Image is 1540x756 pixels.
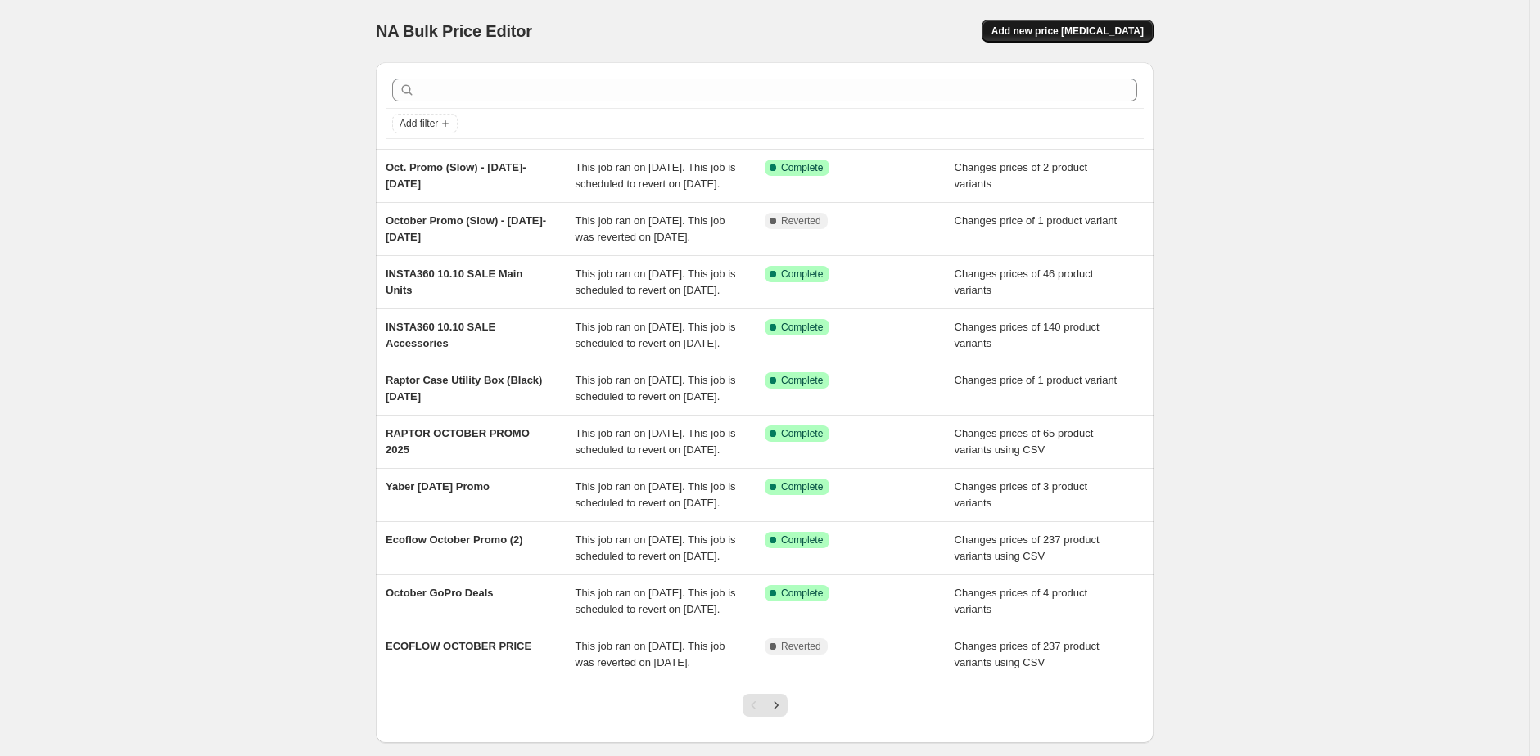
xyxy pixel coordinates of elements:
span: RAPTOR OCTOBER PROMO 2025 [386,427,530,456]
span: October GoPro Deals [386,587,493,599]
span: October Promo (Slow) - [DATE]-[DATE] [386,214,546,243]
span: This job ran on [DATE]. This job is scheduled to revert on [DATE]. [576,533,736,562]
span: Complete [781,533,823,547]
span: Complete [781,480,823,493]
span: ECOFLOW OCTOBER PRICE [386,640,531,652]
button: Next [765,694,788,717]
span: Changes prices of 140 product variants [955,321,1100,349]
span: Changes prices of 46 product variants [955,268,1094,296]
span: This job ran on [DATE]. This job is scheduled to revert on [DATE]. [576,374,736,403]
span: INSTA360 10.10 SALE Accessories [386,321,495,349]
nav: Pagination [743,694,788,717]
span: This job ran on [DATE]. This job was reverted on [DATE]. [576,214,725,243]
button: Add new price [MEDICAL_DATA] [982,20,1154,43]
span: Complete [781,427,823,440]
span: This job ran on [DATE]. This job is scheduled to revert on [DATE]. [576,480,736,509]
span: This job ran on [DATE]. This job is scheduled to revert on [DATE]. [576,321,736,349]
span: Changes price of 1 product variant [955,214,1118,227]
span: Reverted [781,214,821,227]
span: Changes prices of 237 product variants using CSV [955,640,1100,668]
span: Add new price [MEDICAL_DATA] [991,25,1144,38]
span: Complete [781,161,823,174]
span: This job ran on [DATE]. This job is scheduled to revert on [DATE]. [576,268,736,296]
span: This job ran on [DATE]. This job is scheduled to revert on [DATE]. [576,587,736,615]
span: Complete [781,321,823,334]
span: Changes prices of 2 product variants [955,161,1088,190]
span: Yaber [DATE] Promo [386,480,490,493]
span: Add filter [400,117,438,130]
span: Ecoflow October Promo (2) [386,533,523,546]
span: INSTA360 10.10 SALE Main Units [386,268,522,296]
span: Complete [781,268,823,281]
span: NA Bulk Price Editor [376,22,532,40]
span: Reverted [781,640,821,653]
span: Changes prices of 3 product variants [955,480,1088,509]
span: This job ran on [DATE]. This job was reverted on [DATE]. [576,640,725,668]
span: Changes prices of 4 product variants [955,587,1088,615]
span: Complete [781,374,823,387]
span: Complete [781,587,823,600]
span: This job ran on [DATE]. This job is scheduled to revert on [DATE]. [576,427,736,456]
button: Add filter [392,114,458,133]
span: Changes prices of 65 product variants using CSV [955,427,1094,456]
span: Changes price of 1 product variant [955,374,1118,386]
span: This job ran on [DATE]. This job is scheduled to revert on [DATE]. [576,161,736,190]
span: Raptor Case Utility Box (Black) [DATE] [386,374,542,403]
span: Changes prices of 237 product variants using CSV [955,533,1100,562]
span: Oct. Promo (Slow) - [DATE]-[DATE] [386,161,526,190]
